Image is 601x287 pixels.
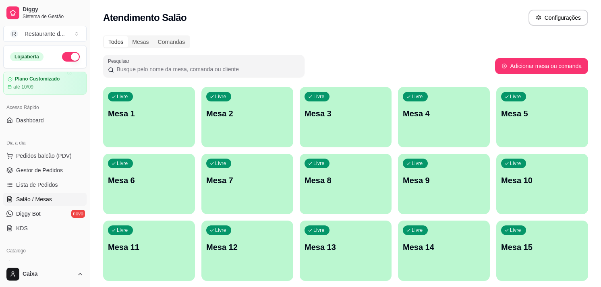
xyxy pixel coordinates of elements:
[103,221,195,281] button: LivreMesa 11
[103,11,187,24] h2: Atendimento Salão
[16,116,44,124] span: Dashboard
[16,195,52,203] span: Salão / Mesas
[206,108,288,119] p: Mesa 2
[510,160,521,167] p: Livre
[501,242,583,253] p: Mesa 15
[201,221,293,281] button: LivreMesa 12
[3,26,87,42] button: Select a team
[201,154,293,214] button: LivreMesa 7
[215,93,226,100] p: Livre
[300,154,392,214] button: LivreMesa 8
[206,175,288,186] p: Mesa 7
[3,101,87,114] div: Acesso Rápido
[3,149,87,162] button: Pedidos balcão (PDV)
[3,178,87,191] a: Lista de Pedidos
[313,160,325,167] p: Livre
[305,108,387,119] p: Mesa 3
[403,242,485,253] p: Mesa 14
[16,224,28,232] span: KDS
[206,242,288,253] p: Mesa 12
[114,65,300,73] input: Pesquisar
[3,257,87,270] a: Produtos
[403,175,485,186] p: Mesa 9
[15,76,60,82] article: Plano Customizado
[13,84,33,90] article: até 10/09
[496,87,588,147] button: LivreMesa 5
[62,52,80,62] button: Alterar Status
[501,108,583,119] p: Mesa 5
[117,160,128,167] p: Livre
[300,87,392,147] button: LivreMesa 3
[3,114,87,127] a: Dashboard
[412,93,423,100] p: Livre
[510,93,521,100] p: Livre
[16,260,39,268] span: Produtos
[23,270,74,278] span: Caixa
[108,108,190,119] p: Mesa 1
[3,164,87,177] a: Gestor de Pedidos
[398,221,490,281] button: LivreMesa 14
[117,93,128,100] p: Livre
[3,72,87,95] a: Plano Customizadoaté 10/09
[305,175,387,186] p: Mesa 8
[117,227,128,233] p: Livre
[23,6,83,13] span: Diggy
[23,13,83,20] span: Sistema de Gestão
[398,87,490,147] button: LivreMesa 4
[16,181,58,189] span: Lista de Pedidos
[153,36,190,47] div: Comandas
[313,227,325,233] p: Livre
[3,264,87,284] button: Caixa
[398,154,490,214] button: LivreMesa 9
[10,30,18,38] span: R
[108,175,190,186] p: Mesa 6
[104,36,128,47] div: Todos
[412,160,423,167] p: Livre
[496,154,588,214] button: LivreMesa 10
[3,193,87,206] a: Salão / Mesas
[10,52,44,61] div: Loja aberta
[403,108,485,119] p: Mesa 4
[496,221,588,281] button: LivreMesa 15
[3,136,87,149] div: Dia a dia
[3,3,87,23] a: DiggySistema de Gestão
[103,154,195,214] button: LivreMesa 6
[3,222,87,235] a: KDS
[16,166,63,174] span: Gestor de Pedidos
[510,227,521,233] p: Livre
[313,93,325,100] p: Livre
[3,207,87,220] a: Diggy Botnovo
[16,210,41,218] span: Diggy Bot
[528,10,588,26] button: Configurações
[108,58,132,64] label: Pesquisar
[215,227,226,233] p: Livre
[108,242,190,253] p: Mesa 11
[16,152,72,160] span: Pedidos balcão (PDV)
[300,221,392,281] button: LivreMesa 13
[215,160,226,167] p: Livre
[412,227,423,233] p: Livre
[25,30,65,38] div: Restaurante d ...
[201,87,293,147] button: LivreMesa 2
[495,58,588,74] button: Adicionar mesa ou comanda
[103,87,195,147] button: LivreMesa 1
[128,36,153,47] div: Mesas
[3,244,87,257] div: Catálogo
[305,242,387,253] p: Mesa 13
[501,175,583,186] p: Mesa 10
